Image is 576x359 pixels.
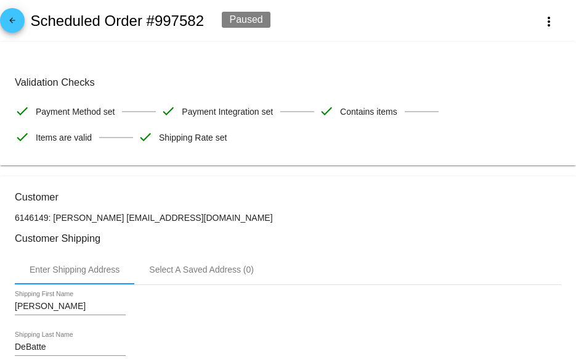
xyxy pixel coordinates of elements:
[15,76,561,88] h3: Validation Checks
[36,99,115,125] span: Payment Method set
[222,12,270,28] div: Paused
[340,99,397,125] span: Contains items
[138,130,153,144] mat-icon: check
[36,125,92,151] span: Items are valid
[15,191,561,203] h3: Customer
[161,104,176,118] mat-icon: check
[15,342,126,352] input: Shipping Last Name
[5,16,20,31] mat-icon: arrow_back
[542,14,556,29] mat-icon: more_vert
[15,130,30,144] mat-icon: check
[15,233,561,244] h3: Customer Shipping
[30,265,120,274] div: Enter Shipping Address
[15,302,126,312] input: Shipping First Name
[319,104,334,118] mat-icon: check
[149,265,254,274] div: Select A Saved Address (0)
[15,213,561,223] p: 6146149: [PERSON_NAME] [EMAIL_ADDRESS][DOMAIN_NAME]
[30,12,204,30] h2: Scheduled Order #997582
[15,104,30,118] mat-icon: check
[182,99,273,125] span: Payment Integration set
[159,125,227,151] span: Shipping Rate set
